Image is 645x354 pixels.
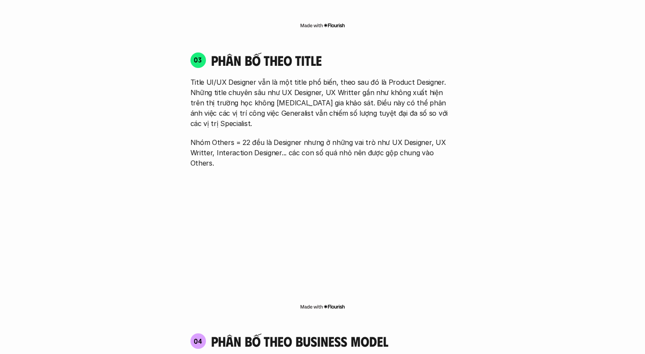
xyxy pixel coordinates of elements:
[194,56,202,63] p: 03
[190,77,455,129] p: Title UI/UX Designer vẫn là một title phổ biến, theo sau đó là Product Designer. Những title chuy...
[211,52,455,68] h4: phân bố theo title
[300,22,345,29] img: Made with Flourish
[183,172,463,302] iframe: Interactive or visual content
[190,137,455,168] p: Nhóm Others = 22 đều là Designer nhưng ở những vai trò như UX Designer, UX Writter, Interaction D...
[211,333,388,349] h4: phân bố theo business model
[194,338,203,345] p: 04
[300,303,345,310] img: Made with Flourish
